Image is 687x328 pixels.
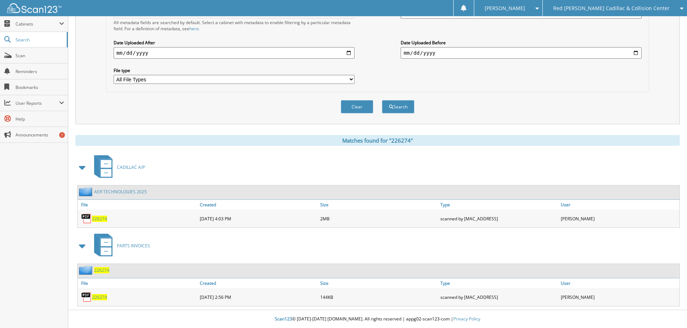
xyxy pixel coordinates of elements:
[78,200,198,210] a: File
[401,40,642,46] label: Date Uploaded Before
[341,100,373,113] button: Clear
[275,316,292,322] span: Scan123
[117,243,150,249] span: PARTS INVOICES
[439,211,559,226] div: scanned by [MAC_ADDRESS]
[81,213,92,224] img: PDF.png
[16,21,59,27] span: Cabinets
[16,68,64,75] span: Reminders
[90,232,150,260] a: PARTS INVOICES
[198,290,318,304] div: [DATE] 2:56 PM
[559,200,679,210] a: User
[59,132,65,138] div: 7
[117,164,145,170] span: CADILLAC A/P
[401,47,642,59] input: end
[439,290,559,304] div: scanned by [MAC_ADDRESS]
[16,53,64,59] span: Scan
[92,216,107,222] a: 226274
[16,116,64,122] span: Help
[92,294,107,300] a: 226274
[114,47,354,59] input: start
[439,200,559,210] a: Type
[114,40,354,46] label: Date Uploaded After
[90,153,145,181] a: CADILLAC A/P
[79,187,94,196] img: folder2.png
[318,211,439,226] div: 2MB
[651,293,687,328] iframe: Chat Widget
[453,316,480,322] a: Privacy Policy
[439,278,559,288] a: Type
[68,310,687,328] div: © [DATE]-[DATE] [DOMAIN_NAME]. All rights reserved | appg02-scan123-com |
[16,84,64,90] span: Bookmarks
[318,278,439,288] a: Size
[318,290,439,304] div: 144KB
[559,278,679,288] a: User
[559,211,679,226] div: [PERSON_NAME]
[7,3,61,13] img: scan123-logo-white.svg
[382,100,414,113] button: Search
[485,6,525,10] span: [PERSON_NAME]
[553,6,670,10] span: Red [PERSON_NAME] Cadillac & Collision Center
[16,37,63,43] span: Search
[16,132,64,138] span: Announcements
[16,100,59,106] span: User Reports
[559,290,679,304] div: [PERSON_NAME]
[79,266,94,275] img: folder2.png
[198,211,318,226] div: [DATE] 4:03 PM
[75,135,680,146] div: Matches found for "226274"
[78,278,198,288] a: File
[114,19,354,32] div: All metadata fields are searched by default. Select a cabinet with metadata to enable filtering b...
[318,200,439,210] a: Size
[198,278,318,288] a: Created
[189,26,199,32] a: here
[94,189,147,195] a: AER TECHNOLOGIES 2025
[114,67,354,73] label: File type
[198,200,318,210] a: Created
[94,267,109,273] a: 226274
[81,292,92,302] img: PDF.png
